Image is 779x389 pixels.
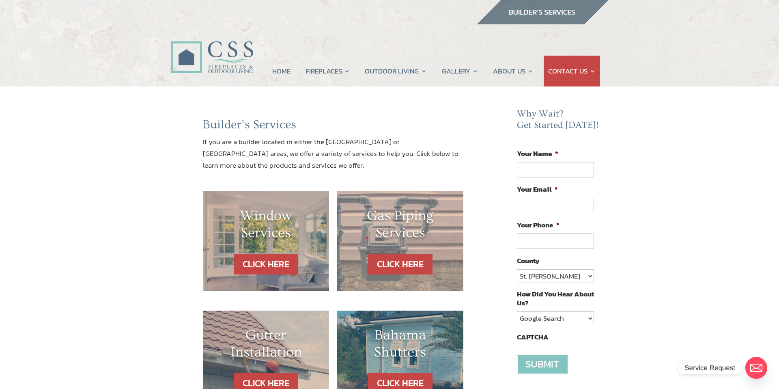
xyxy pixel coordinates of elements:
h1: Gas Piping Services [353,207,447,246]
a: CLICK HERE [234,254,298,274]
label: How Did You Hear About Us? [517,290,594,307]
input: Submit [517,355,568,374]
label: CAPTCHA [517,333,549,341]
a: Email [745,357,767,379]
h2: Why Wait? Get Started [DATE]! [517,108,600,135]
h2: Builder’s Services [203,117,463,136]
a: FIREPLACES [306,56,350,86]
label: Your Phone [517,220,560,229]
a: CONTACT US [548,56,596,86]
h1: Gutter Installation [219,327,313,365]
p: If you are a builder located in either the [GEOGRAPHIC_DATA] or [GEOGRAPHIC_DATA] areas, we offer... [203,136,463,171]
img: CSS Fireplaces & Outdoor Living (Formerly Construction Solutions & Supply)- Jacksonville Ormond B... [170,19,253,78]
h1: Bahama Shutters [353,327,447,365]
label: Your Email [517,185,558,194]
a: builder services construction supply [476,17,609,27]
a: OUTDOOR LIVING [365,56,427,86]
label: County [517,256,540,265]
h1: Window Services [219,207,313,246]
a: ABOUT US [493,56,534,86]
a: CLICK HERE [368,254,433,274]
a: GALLERY [442,56,478,86]
label: Your Name [517,149,558,158]
a: HOME [272,56,291,86]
